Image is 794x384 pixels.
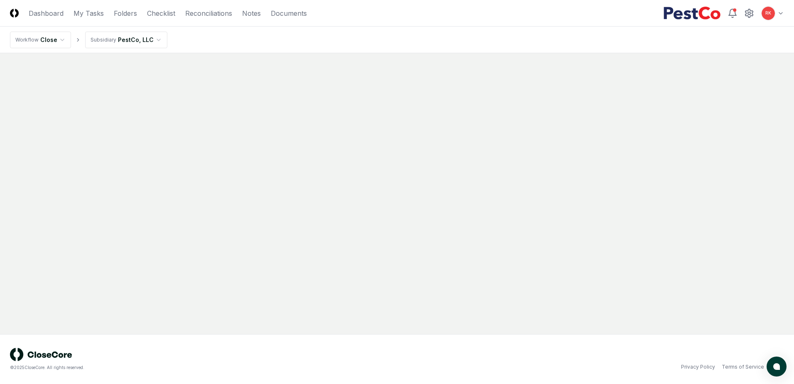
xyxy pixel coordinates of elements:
[242,8,261,18] a: Notes
[722,363,764,371] a: Terms of Service
[10,32,167,48] nav: breadcrumb
[663,7,721,20] img: PestCo logo
[91,36,116,44] div: Subsidiary
[74,8,104,18] a: My Tasks
[10,348,72,361] img: logo
[765,10,771,16] span: RK
[29,8,64,18] a: Dashboard
[767,357,787,377] button: atlas-launcher
[147,8,175,18] a: Checklist
[10,364,397,371] div: © 2025 CloseCore. All rights reserved.
[271,8,307,18] a: Documents
[761,6,776,21] button: RK
[681,363,715,371] a: Privacy Policy
[15,36,39,44] div: Workflow
[114,8,137,18] a: Folders
[10,9,19,17] img: Logo
[185,8,232,18] a: Reconciliations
